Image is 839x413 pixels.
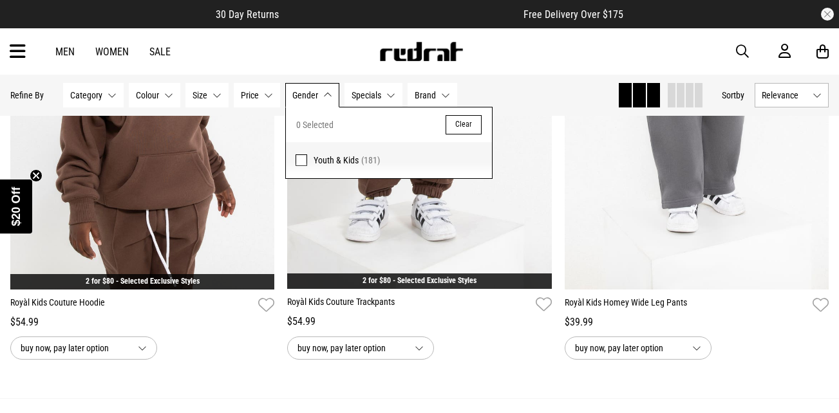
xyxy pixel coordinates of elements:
p: Refine By [10,90,44,100]
button: Specials [344,83,402,107]
a: Women [95,46,129,58]
button: Size [185,83,229,107]
button: Relevance [755,83,829,107]
button: Sortby [722,87,744,103]
span: Youth & Kids [314,155,359,165]
button: Close teaser [30,169,42,182]
span: Brand [415,90,436,100]
span: by [736,90,744,100]
span: 30 Day Returns [216,8,279,21]
iframe: Customer reviews powered by Trustpilot [305,8,498,21]
div: $54.99 [287,314,551,329]
button: Category [63,83,124,107]
div: $54.99 [10,315,274,330]
button: buy now, pay later option [10,336,157,360]
img: Redrat logo [379,42,464,61]
button: Price [234,83,280,107]
div: $39.99 [565,315,829,330]
span: buy now, pay later option [297,340,404,356]
button: Colour [129,83,180,107]
button: Brand [408,83,457,107]
button: Clear [446,115,482,134]
span: Colour [136,90,159,100]
a: Royàl Kids Couture Trackpants [287,295,530,314]
span: Gender [292,90,318,100]
a: Men [55,46,75,58]
button: buy now, pay later option [565,336,712,360]
span: Category [70,90,102,100]
button: Gender [285,83,339,107]
button: Open LiveChat chat widget [10,5,49,44]
span: Size [193,90,207,100]
span: buy now, pay later option [575,340,682,356]
a: Royàl Kids Couture Hoodie [10,296,253,315]
a: Royàl Kids Homey Wide Leg Pants [565,296,807,315]
span: Relevance [762,90,807,100]
span: (181) [361,155,380,165]
a: 2 for $80 - Selected Exclusive Styles [363,276,476,285]
span: Free Delivery Over $175 [523,8,623,21]
span: Price [241,90,259,100]
div: Gender [285,107,493,179]
a: 2 for $80 - Selected Exclusive Styles [86,277,200,286]
button: buy now, pay later option [287,336,434,360]
a: Sale [149,46,171,58]
span: Specials [352,90,381,100]
span: buy now, pay later option [21,340,127,356]
span: $20 Off [10,187,23,226]
span: 0 Selected [296,117,334,133]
